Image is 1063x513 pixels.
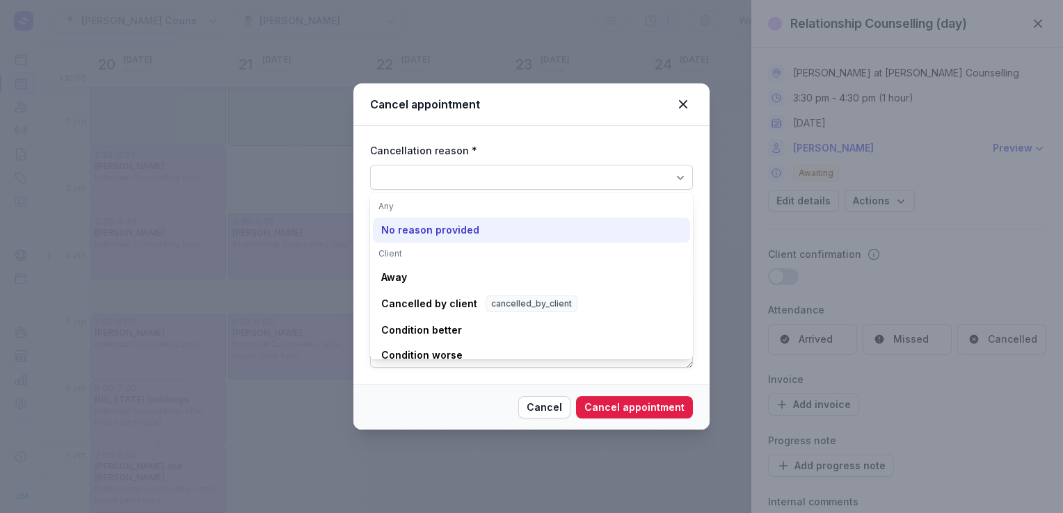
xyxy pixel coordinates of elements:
[381,270,407,284] div: Away
[518,396,570,418] button: Cancel
[486,295,577,312] span: cancelled_by_client
[378,248,685,259] div: Client
[378,201,685,212] div: Any
[381,348,463,362] div: Condition worse
[527,399,562,416] span: Cancel
[381,323,462,337] div: Condition better
[584,399,685,416] span: Cancel appointment
[370,96,673,113] div: Cancel appointment
[576,396,693,418] button: Cancel appointment
[381,297,477,311] div: Cancelled by client
[381,223,479,237] div: No reason provided
[370,142,693,159] div: Cancellation reason *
